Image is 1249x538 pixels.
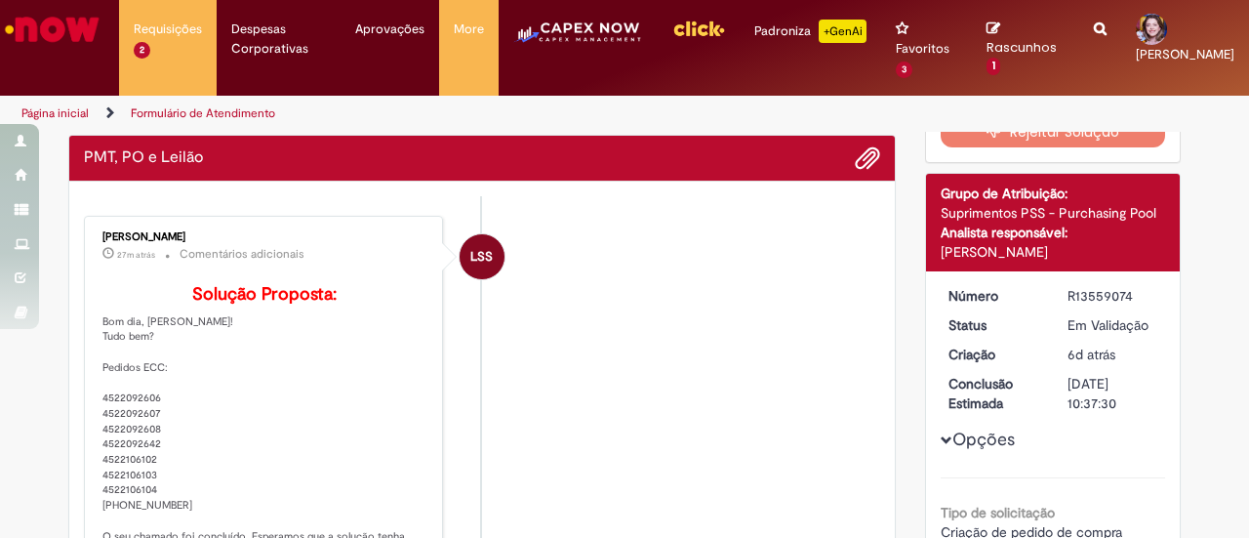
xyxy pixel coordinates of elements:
a: Formulário de Atendimento [131,105,275,121]
span: Favoritos [896,39,949,59]
div: Padroniza [754,20,866,43]
time: 29/09/2025 08:32:14 [117,249,155,261]
img: click_logo_yellow_360x200.png [672,14,725,43]
span: 6d atrás [1068,346,1115,363]
span: Rascunhos [987,38,1057,57]
span: More [454,20,484,39]
span: Requisições [134,20,202,39]
dt: Criação [934,345,1054,364]
div: R13559074 [1068,286,1158,306]
h2: PMT, PO e Leilão Histórico de tíquete [84,149,203,167]
span: 2 [134,42,150,59]
div: 23/09/2025 13:37:27 [1068,345,1158,364]
span: 27m atrás [117,249,155,261]
span: Despesas Corporativas [231,20,326,59]
img: ServiceNow [2,10,102,49]
div: Suprimentos PSS - Purchasing Pool [941,203,1166,223]
div: [PERSON_NAME] [102,231,427,243]
div: Grupo de Atribuição: [941,184,1166,203]
div: Analista responsável: [941,223,1166,242]
span: 3 [896,62,912,78]
b: Solução Proposta: [192,283,337,306]
span: Aprovações [355,20,424,39]
div: Em Validação [1068,315,1158,335]
button: Adicionar anexos [855,145,880,171]
div: [PERSON_NAME] [941,242,1166,262]
dt: Conclusão Estimada [934,374,1054,413]
dt: Número [934,286,1054,306]
p: +GenAi [819,20,866,43]
img: CapexLogo5.png [513,20,643,59]
b: Tipo de solicitação [941,504,1055,521]
time: 23/09/2025 13:37:27 [1068,346,1115,363]
a: Página inicial [21,105,89,121]
dt: Status [934,315,1054,335]
button: Rejeitar Solução [941,116,1166,147]
ul: Trilhas de página [15,96,818,132]
span: 1 [987,58,1001,75]
span: [PERSON_NAME] [1136,46,1234,62]
div: Lidiane Scotti Santos [460,234,504,279]
a: Rascunhos [987,21,1065,75]
small: Comentários adicionais [180,246,304,263]
span: LSS [470,233,493,280]
div: [DATE] 10:37:30 [1068,374,1158,413]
